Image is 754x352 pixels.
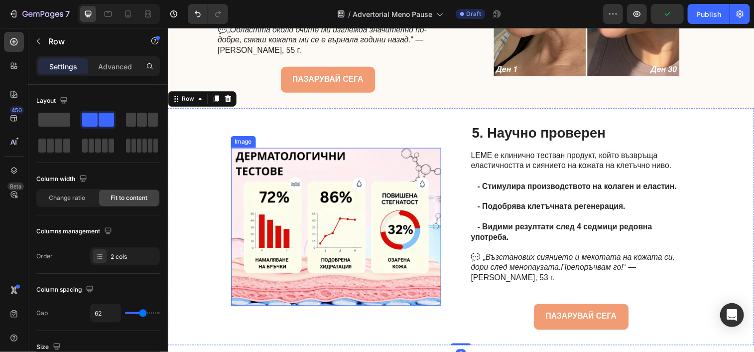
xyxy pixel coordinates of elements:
[98,61,132,72] p: Advanced
[36,283,96,297] div: Column spacing
[466,9,481,18] span: Draft
[111,252,157,261] div: 2 cols
[36,225,114,238] div: Columns management
[9,106,24,114] div: 450
[7,182,24,190] div: Beta
[188,4,228,24] div: Undo/Redo
[91,304,121,322] input: Auto
[49,61,77,72] p: Settings
[316,177,467,186] strong: - Подобрява клетъчната регенерация.
[385,287,457,302] p: ПАЗАРУВАЙ СЕГА
[36,173,89,186] div: Column width
[66,112,88,121] div: Image
[373,281,469,308] button: <p>ПАЗАРУВАЙ СЕГА</p>
[309,229,533,270] p: 💬 „ “ — [PERSON_NAME], 53 г.
[115,39,211,66] button: <p>ПАЗАРУВАЙ СЕГА</p>
[64,122,278,283] img: gempages_560941338061702229-105a4b82-0267-4e29-b93c-7bdeff7f10a5.png
[353,9,432,19] span: Advertorial Meno Pause
[688,4,730,24] button: Publish
[168,28,754,352] iframe: Design area
[348,9,351,19] span: /
[111,193,147,202] span: Fit to content
[48,35,133,47] p: Row
[316,157,519,166] strong: - Стимулира производството на колаген и еластин.
[309,229,517,248] i: Възстанових сиянието и мекотата на кожата си, дори след менопаузата.Препоръчвам го!
[127,45,199,60] p: ПАЗАРУВАЙ СЕГА
[49,193,86,202] span: Change ratio
[65,8,70,20] p: 7
[309,198,494,217] strong: - Видими резултати след 4 седмици редовна употреба.
[720,303,744,327] div: Open Intercom Messenger
[294,328,304,336] div: 0
[12,68,29,77] div: Row
[36,309,48,318] div: Gap
[309,125,533,146] p: LЕМЕ е клинично тестван продукт, който възвръща еластичността и сиянието на кожата на клетъчно ниво.
[36,252,53,261] div: Order
[36,94,70,108] div: Layout
[4,4,74,24] button: 7
[696,9,721,19] div: Publish
[309,98,534,117] h2: 5. Научно проверен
